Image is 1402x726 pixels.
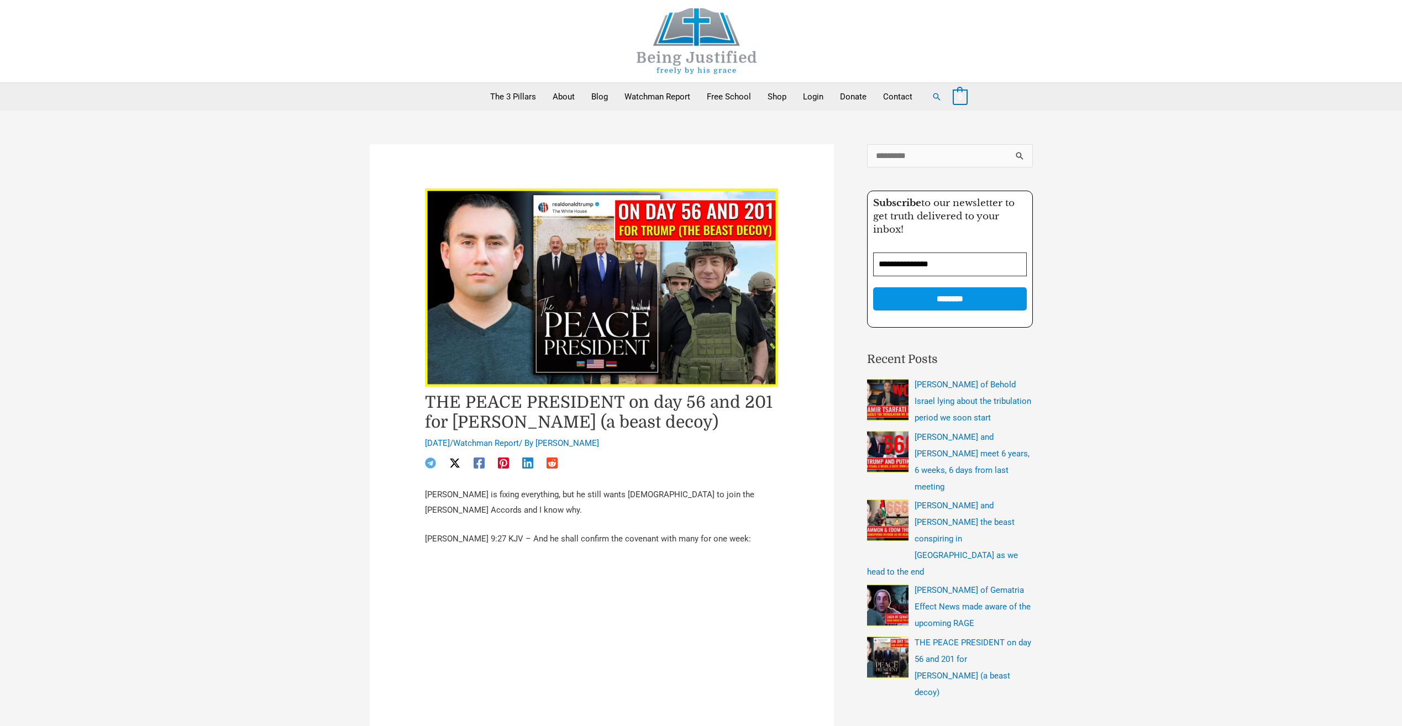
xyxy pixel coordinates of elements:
[873,197,1015,235] span: to our newsletter to get truth delivered to your inbox!
[544,83,583,111] a: About
[795,83,832,111] a: Login
[425,487,779,518] p: [PERSON_NAME] is fixing everything, but he still wants [DEMOGRAPHIC_DATA] to join the [PERSON_NAM...
[425,438,450,448] span: [DATE]
[875,83,921,111] a: Contact
[547,457,558,469] a: Reddit
[873,252,1027,276] input: Email Address *
[953,92,968,102] a: View Shopping Cart, empty
[482,83,544,111] a: The 3 Pillars
[474,457,485,469] a: Facebook
[958,93,962,101] span: 0
[616,83,699,111] a: Watchman Report
[867,501,1018,577] a: [PERSON_NAME] and [PERSON_NAME] the beast conspiring in [GEOGRAPHIC_DATA] as we head to the end
[915,638,1031,697] a: THE PEACE PRESIDENT on day 56 and 201 for [PERSON_NAME] (a beast decoy)
[583,83,616,111] a: Blog
[867,351,1033,369] h2: Recent Posts
[915,585,1031,628] a: [PERSON_NAME] of Gematria Effect News made aware of the upcoming RAGE
[873,197,921,209] strong: Subscribe
[522,457,533,469] a: Linkedin
[498,457,509,469] a: Pinterest
[453,438,519,448] a: Watchman Report
[425,438,779,450] div: / / By
[425,532,779,547] p: [PERSON_NAME] 9:27 KJV – And he shall confirm the covenant with many for one week:
[832,83,875,111] a: Donate
[759,83,795,111] a: Shop
[535,438,599,448] a: [PERSON_NAME]
[449,457,460,469] a: Twitter / X
[482,83,921,111] nav: Primary Site Navigation
[425,392,779,432] h1: THE PEACE PRESIDENT on day 56 and 201 for [PERSON_NAME] (a beast decoy)
[932,92,942,102] a: Search button
[699,83,759,111] a: Free School
[915,380,1031,423] a: [PERSON_NAME] of Behold Israel lying about the tribulation period we soon start
[614,8,780,74] img: Being Justified
[425,457,436,469] a: Telegram
[915,432,1030,492] a: [PERSON_NAME] and [PERSON_NAME] meet 6 years, 6 weeks, 6 days from last meeting
[867,376,1033,701] nav: Recent Posts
